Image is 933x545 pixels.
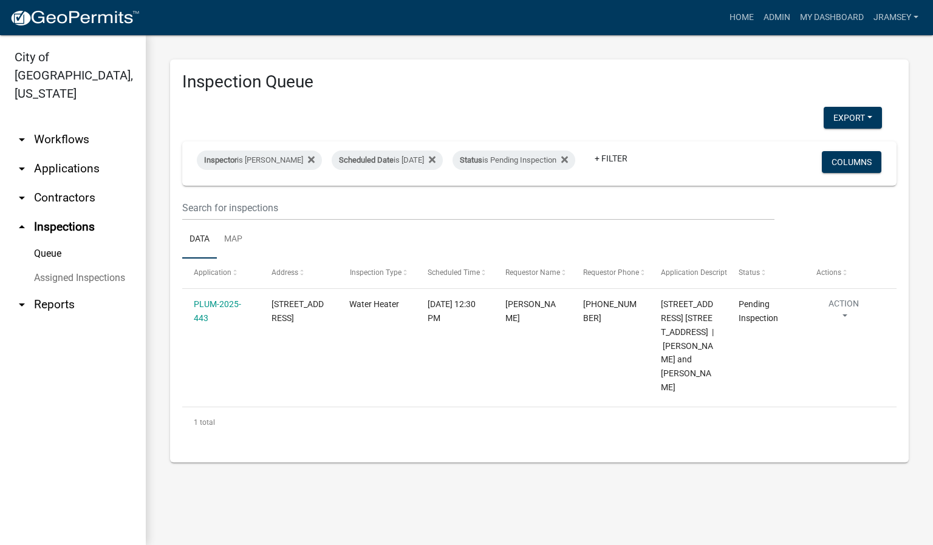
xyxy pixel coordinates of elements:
[505,299,556,323] span: KIMBERLY
[415,259,493,288] datatable-header-cell: Scheduled Time
[339,155,394,164] span: Scheduled Date
[217,220,250,259] a: Map
[572,259,649,288] datatable-header-cell: Requestor Phone
[816,297,871,328] button: Action
[460,155,482,164] span: Status
[661,268,737,277] span: Application Description
[338,259,415,288] datatable-header-cell: Inspection Type
[194,268,231,277] span: Application
[204,155,237,164] span: Inspector
[349,268,401,277] span: Inspection Type
[725,6,759,29] a: Home
[585,147,637,169] a: + Filter
[816,268,841,277] span: Actions
[272,268,298,277] span: Address
[583,268,639,277] span: Requestor Phone
[583,299,637,323] span: 812-252-9836
[661,299,714,392] span: 26 WILDWOOD ROAD 26 Wildwood Road | Tanner Calon and Kimberly
[15,161,29,176] i: arrow_drop_down
[428,297,482,325] div: [DATE] 12:30 PM
[194,299,241,323] a: PLUM-2025-443
[182,195,774,220] input: Search for inspections
[493,259,571,288] datatable-header-cell: Requestor Name
[805,259,883,288] datatable-header-cell: Actions
[15,220,29,234] i: arrow_drop_up
[197,151,322,170] div: is [PERSON_NAME]
[182,220,217,259] a: Data
[332,151,443,170] div: is [DATE]
[349,299,399,309] span: Water Heater
[428,268,480,277] span: Scheduled Time
[795,6,869,29] a: My Dashboard
[453,151,575,170] div: is Pending Inspection
[822,151,881,173] button: Columns
[739,268,760,277] span: Status
[727,259,805,288] datatable-header-cell: Status
[182,72,897,92] h3: Inspection Queue
[15,132,29,147] i: arrow_drop_down
[15,191,29,205] i: arrow_drop_down
[15,297,29,312] i: arrow_drop_down
[824,107,882,129] button: Export
[649,259,727,288] datatable-header-cell: Application Description
[739,299,778,323] span: Pending Inspection
[272,299,324,323] span: 26 WILDWOOD ROAD
[869,6,923,29] a: jramsey
[260,259,338,288] datatable-header-cell: Address
[182,259,260,288] datatable-header-cell: Application
[505,268,560,277] span: Requestor Name
[182,407,897,438] div: 1 total
[759,6,795,29] a: Admin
